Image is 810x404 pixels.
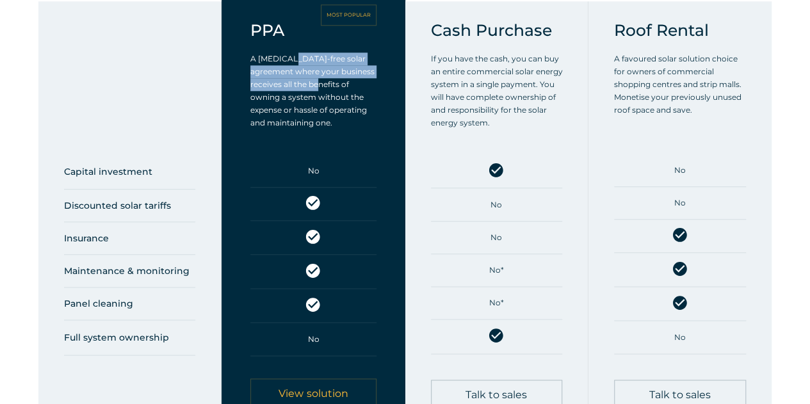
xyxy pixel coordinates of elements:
h5: No [431,195,562,214]
h5: No [431,228,562,247]
h5: PPA [250,20,284,40]
span: A [MEDICAL_DATA]-free solar agreement where your business receives all the benefits of owning a s... [250,54,375,127]
h5: MOST POPULAR [327,12,371,19]
h5: Maintenance & monitoring [64,261,195,280]
span: Talk to sales [649,390,711,400]
p: A favoured solar solution choice for owners of commercial shopping centres and strip malls. Monet... [614,53,746,117]
h5: Insurance [64,229,195,248]
h5: Roof Rental [614,20,746,40]
h5: No [250,161,376,181]
h5: No [614,193,746,213]
h5: Capital investment [64,162,195,181]
h5: Panel cleaning [64,294,195,313]
h5: Cash Purchase [431,20,565,40]
h5: Discounted solar tariffs [64,196,195,215]
h5: No [614,328,746,347]
span: Talk to sales [466,390,527,400]
span: View solution [279,389,348,399]
p: If you have the cash, you can buy an entire commercial solar energy system in a single payment. Y... [431,53,565,129]
h5: No [614,161,746,180]
h5: No [250,330,376,349]
h5: Full system ownership [64,328,195,347]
